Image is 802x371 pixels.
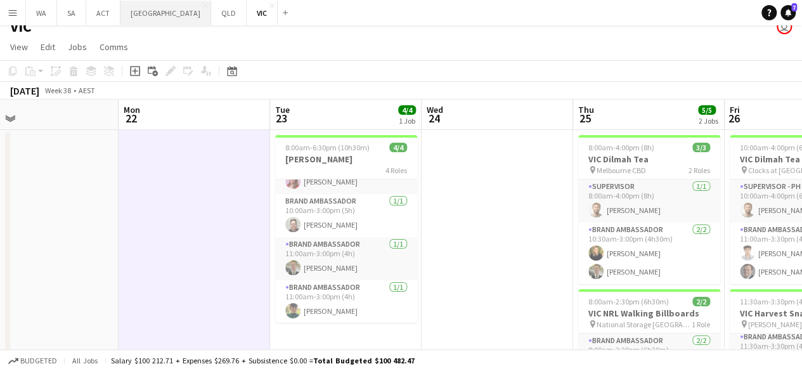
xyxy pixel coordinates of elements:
span: 8:00am-6:30pm (10h30m) [285,143,370,152]
span: 24 [425,111,443,126]
span: [PERSON_NAME] [748,320,802,329]
span: Comms [100,41,128,53]
span: 2 Roles [689,166,710,175]
span: 26 [728,111,740,126]
span: National Storage [GEOGRAPHIC_DATA], [GEOGRAPHIC_DATA], [GEOGRAPHIC_DATA], [GEOGRAPHIC_DATA], [GEO... [597,320,692,329]
app-card-role: Brand Ambassador1/111:00am-3:00pm (4h)[PERSON_NAME] [275,237,417,280]
div: 2 Jobs [699,116,718,126]
span: 22 [122,111,140,126]
div: AEST [79,86,95,95]
span: All jobs [70,356,100,365]
a: Comms [94,39,133,55]
button: SA [57,1,86,25]
button: VIC [247,1,278,25]
a: Edit [36,39,60,55]
app-job-card: 8:00am-6:30pm (10h30m)4/4[PERSON_NAME]4 RolesSupervisor1/18:00am-6:30pm (10h30m)[PERSON_NAME]Bran... [275,135,417,323]
button: ACT [86,1,120,25]
span: 8:00am-2:30pm (6h30m) [588,297,669,306]
span: View [10,41,28,53]
app-card-role: Brand Ambassador1/111:00am-3:00pm (4h)[PERSON_NAME] [275,280,417,323]
span: Edit [41,41,55,53]
h3: VIC NRL Walking Billboards [578,308,720,319]
span: 23 [273,111,290,126]
span: 25 [576,111,594,126]
h3: VIC Dilmah Tea [578,153,720,165]
a: Jobs [63,39,92,55]
span: 5/5 [698,105,716,115]
button: WA [26,1,57,25]
span: Fri [730,104,740,115]
app-user-avatar: Declan Murray [777,19,792,34]
span: Wed [427,104,443,115]
span: 8:00am-4:00pm (8h) [588,143,654,152]
div: [DATE] [10,84,39,97]
span: 4 Roles [385,166,407,175]
span: 7 [791,3,797,11]
app-job-card: 8:00am-4:00pm (8h)3/3VIC Dilmah Tea Melbourne CBD2 RolesSupervisor1/18:00am-4:00pm (8h)[PERSON_NA... [578,135,720,284]
span: Melbourne CBD [597,166,646,175]
span: Jobs [68,41,87,53]
span: 2/2 [692,297,710,306]
h1: VIC [10,17,32,36]
div: Salary $100 212.71 + Expenses $269.76 + Subsistence $0.00 = [111,356,415,365]
span: Week 38 [42,86,74,95]
button: Budgeted [6,354,59,368]
a: View [5,39,33,55]
button: [GEOGRAPHIC_DATA] [120,1,211,25]
span: 4/4 [398,105,416,115]
a: 7 [780,5,796,20]
button: QLD [211,1,247,25]
app-card-role: Brand Ambassador2/210:30am-3:00pm (4h30m)[PERSON_NAME][PERSON_NAME] [578,223,720,284]
span: Budgeted [20,356,57,365]
h3: [PERSON_NAME] [275,153,417,165]
span: 4/4 [389,143,407,152]
div: 1 Job [399,116,415,126]
span: Thu [578,104,594,115]
app-card-role: Brand Ambassador1/110:00am-3:00pm (5h)[PERSON_NAME] [275,194,417,237]
app-card-role: Supervisor1/18:00am-4:00pm (8h)[PERSON_NAME] [578,179,720,223]
span: Total Budgeted $100 482.47 [313,356,415,365]
span: 1 Role [692,320,710,329]
span: 3/3 [692,143,710,152]
span: Tue [275,104,290,115]
span: Mon [124,104,140,115]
